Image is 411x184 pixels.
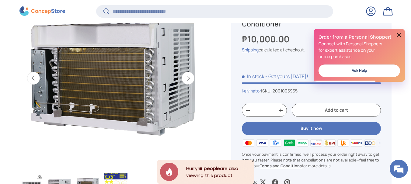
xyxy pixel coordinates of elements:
[262,88,272,94] span: SKU:
[292,104,381,117] button: Add to cart
[260,163,302,168] a: Terms and Conditions
[251,160,254,163] div: Close
[296,138,309,148] img: maya
[242,73,264,80] span: In stock
[309,138,323,148] img: billease
[242,138,255,148] img: master
[319,64,400,77] a: Ask Help
[242,88,261,94] a: Kelvinator
[319,34,400,40] h2: Order from a Personal Shopper!
[265,73,308,80] p: - Get yours [DATE]!
[336,138,350,148] img: ubp
[350,138,363,148] img: qrph
[261,88,298,94] span: |
[19,7,65,16] img: ConcepStore
[273,88,298,94] span: 2001005955
[242,47,259,53] a: Shipping
[242,122,381,135] button: Buy it now
[256,138,269,148] img: visa
[377,138,390,148] img: metrobank
[282,138,296,148] img: grabpay
[364,138,377,148] img: bdo
[242,151,381,169] p: Once your payment is confirmed, we'll process your order right away to get it to you faster. Plea...
[242,47,381,53] div: calculated at checkout.
[242,33,291,45] strong: ₱10,000.00
[323,138,336,148] img: bpi
[269,138,282,148] img: gcash
[319,40,400,60] p: Connect with Personal Shoppers for expert assistance on your online purchases.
